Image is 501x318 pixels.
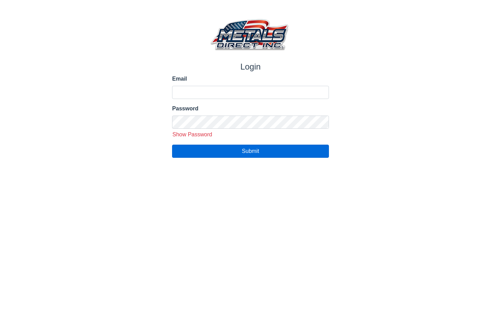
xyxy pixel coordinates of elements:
span: Submit [242,148,259,154]
label: Email [172,75,329,83]
span: Show Password [172,131,212,137]
h1: Login [172,62,329,72]
button: Show Password [170,130,215,139]
button: Submit [172,145,329,158]
label: Password [172,105,329,113]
